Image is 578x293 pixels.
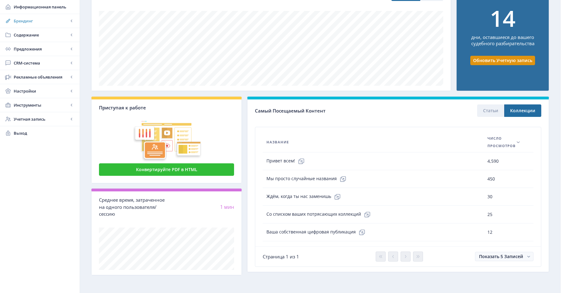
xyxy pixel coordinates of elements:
[483,108,498,113] ya-tr-span: Статьи
[14,60,40,66] ya-tr-span: CRM-система
[14,18,33,24] ya-tr-span: Брендинг
[471,34,534,46] ya-tr-span: дни, оставшиеся до вашего судебного разбирательства
[266,211,361,217] ya-tr-span: Со списком ваших потрясающих коллекций
[14,46,42,52] ya-tr-span: Предложения
[99,197,165,217] ya-tr-span: Среднее время, затраченное на одного пользователя/сессию
[263,253,299,260] ya-tr-span: Страница 1 из 1
[473,58,532,63] ya-tr-span: Обновить Учетную запись
[99,111,234,162] img: графический
[136,167,197,172] ya-tr-span: Конвертируйте PDF в HTML
[487,175,495,183] span: 450
[220,204,234,210] ya-tr-span: 1 мин
[487,157,499,165] span: 4,590
[510,108,535,113] ya-tr-span: Коллекции
[14,116,45,122] ya-tr-span: Учетная запись
[266,158,295,164] ya-tr-span: Привет всем!
[14,88,36,94] ya-tr-span: Настройки
[14,102,41,108] ya-tr-span: Инструменты
[487,228,492,236] span: 12
[14,32,39,38] ya-tr-span: Содержание
[14,4,66,10] ya-tr-span: Информационная панель
[266,229,356,235] ya-tr-span: Ваша собственная цифровая публикация
[99,163,234,176] button: Конвертируйте PDF в HTML
[477,104,504,117] button: Статьи
[255,108,326,114] ya-tr-span: Самый Посещаемый Контент
[490,7,515,29] div: 14
[475,252,533,261] button: Показать 5 Записей
[487,193,492,200] span: 30
[504,104,541,117] button: Коллекции
[14,130,27,136] ya-tr-span: Выход
[470,56,535,65] button: Обновить Учетную запись
[266,140,289,144] ya-tr-span: Название
[487,136,516,148] ya-tr-span: Число просмотров
[99,104,146,111] ya-tr-span: Приступая к работе
[479,253,523,259] ya-tr-span: Показать 5 Записей
[266,193,331,199] ya-tr-span: Ждём, когда ты нас заменишь
[487,211,492,218] span: 25
[266,175,337,181] ya-tr-span: Мы просто случайные названия
[14,74,62,80] ya-tr-span: Рекламные объявления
